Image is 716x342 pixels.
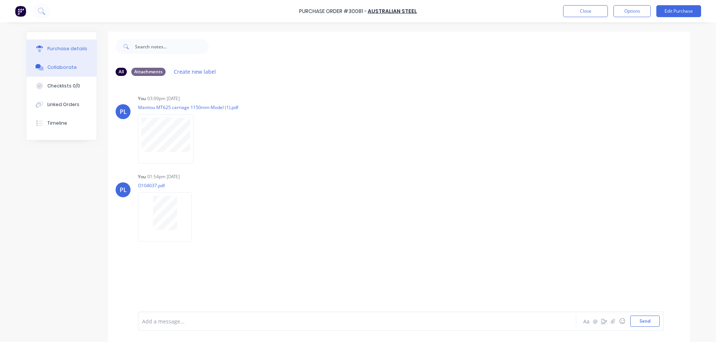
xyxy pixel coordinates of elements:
div: You [138,95,146,102]
p: Manitou MT625 carriage 1150mm-Model (1).pdf [138,104,238,111]
div: Purchase details [47,45,87,52]
div: Timeline [47,120,67,127]
button: Purchase details [26,39,97,58]
div: Collaborate [47,64,77,71]
div: 01:54pm [DATE] [147,173,180,180]
button: Create new label [170,67,220,77]
button: Options [613,5,651,17]
div: Linked Orders [47,101,79,108]
button: Checklists 0/0 [26,77,97,95]
div: Attachments [131,68,166,76]
button: Linked Orders [26,95,97,114]
button: Send [630,316,660,327]
button: Collaborate [26,58,97,77]
button: Edit Purchase [656,5,701,17]
div: All [116,68,127,76]
button: Timeline [26,114,97,132]
div: 03:09pm [DATE] [147,95,180,102]
div: PL [120,107,127,116]
button: Close [563,5,608,17]
button: Aa [582,317,591,326]
div: Purchase Order #30081 - [299,7,367,15]
input: Search notes... [135,39,209,54]
div: You [138,173,146,180]
div: Checklists 0/0 [47,83,80,89]
a: AUSTRALIAN STEEL [368,7,417,15]
div: PL [120,185,127,194]
button: ☺ [618,317,626,326]
img: Factory [15,6,26,17]
p: O104037.pdf [138,182,199,189]
button: @ [591,317,600,326]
